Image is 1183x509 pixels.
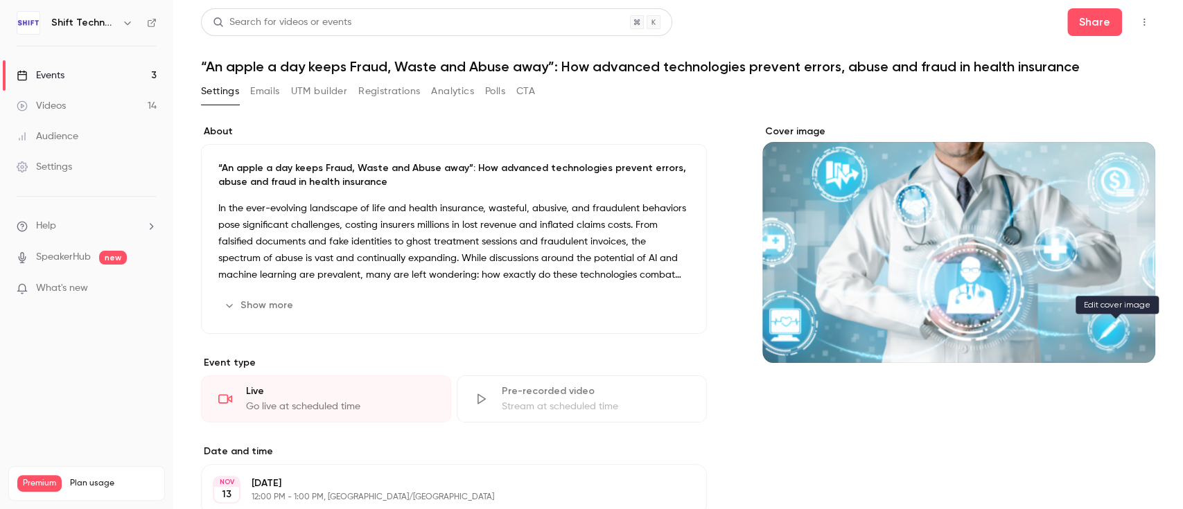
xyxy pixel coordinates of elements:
[201,58,1155,75] h1: “An apple a day keeps Fraud, Waste and Abuse away”: How advanced technologies prevent errors, abu...
[516,80,535,102] button: CTA
[485,80,505,102] button: Polls
[201,80,239,102] button: Settings
[201,356,707,370] p: Event type
[17,130,78,143] div: Audience
[201,125,707,139] label: About
[218,161,690,189] p: “An apple a day keeps Fraud, Waste and Abuse away”: How advanced technologies prevent errors, abu...
[17,69,64,82] div: Events
[502,384,690,398] div: Pre-recorded video
[36,219,56,233] span: Help
[140,283,157,295] iframe: Noticeable Trigger
[431,80,474,102] button: Analytics
[70,478,156,489] span: Plan usage
[218,294,301,316] button: Show more
[246,384,434,398] div: Live
[252,492,633,503] p: 12:00 PM - 1:00 PM, [GEOGRAPHIC_DATA]/[GEOGRAPHIC_DATA]
[218,200,690,283] p: In the ever-evolving landscape of life and health insurance, wasteful, abusive, and fraudulent be...
[17,160,72,174] div: Settings
[762,125,1155,363] section: Cover image
[99,251,127,265] span: new
[214,477,239,487] div: NOV
[291,80,347,102] button: UTM builder
[358,80,420,102] button: Registrations
[213,15,351,30] div: Search for videos or events
[457,375,707,422] div: Pre-recorded videoStream at scheduled time
[1067,8,1122,36] button: Share
[17,475,62,492] span: Premium
[201,375,451,422] div: LiveGo live at scheduled time
[762,125,1155,139] label: Cover image
[17,12,40,34] img: Shift Technology
[17,99,66,113] div: Videos
[36,281,88,296] span: What's new
[502,400,690,413] div: Stream at scheduled time
[201,445,707,458] label: Date and time
[17,219,157,233] li: help-dropdown-opener
[246,400,434,413] div: Go live at scheduled time
[252,476,633,490] p: [DATE]
[222,488,231,501] p: 13
[250,80,279,102] button: Emails
[36,250,91,265] a: SpeakerHub
[51,16,116,30] h6: Shift Technology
